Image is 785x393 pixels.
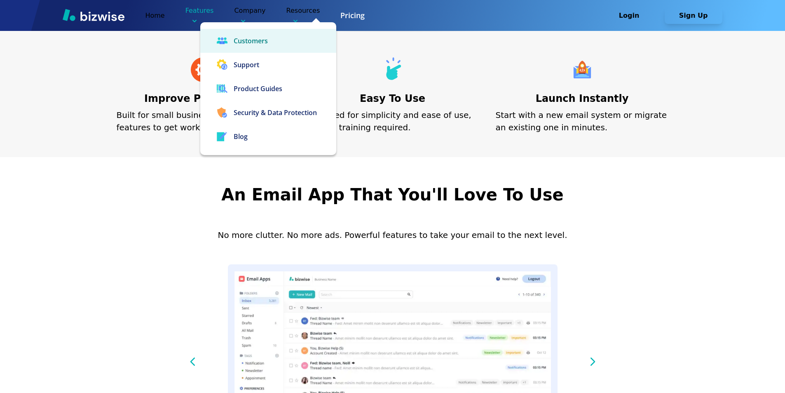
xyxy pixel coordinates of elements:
[221,184,563,206] h2: An Email App That You'll Love To Use
[496,109,669,134] p: Start with a new email system or migrate an existing one in minutes.
[536,92,629,106] h3: Launch Instantly
[117,109,290,134] p: Built for small businesses, with dedicated features to get work done faster.
[286,6,320,25] p: Resources
[218,229,567,241] p: No more clutter. No more ads. Powerful features to take your email to the next level.
[63,9,124,21] img: Bizwise Logo
[665,12,722,19] a: Sign Up
[600,7,658,24] button: Login
[200,101,336,125] a: Security & Data Protection
[570,57,595,82] img: Launch Instantly Icon
[145,12,164,19] a: Home
[200,53,336,77] button: Support
[144,92,262,106] h3: Improve Productivity
[200,77,336,101] a: Product Guides
[665,7,722,24] button: Sign Up
[200,125,336,148] a: Blog
[200,29,336,53] a: Customers
[234,6,265,25] p: Company
[306,109,479,134] p: Designed for simplicity and ease of use, with no training required.
[600,12,665,19] a: Login
[360,92,425,106] h3: Easy To Use
[191,57,216,82] img: Improve Productivity Icon
[383,57,402,82] img: Easy To Use Icon
[185,6,214,25] p: Features
[340,10,365,21] a: Pricing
